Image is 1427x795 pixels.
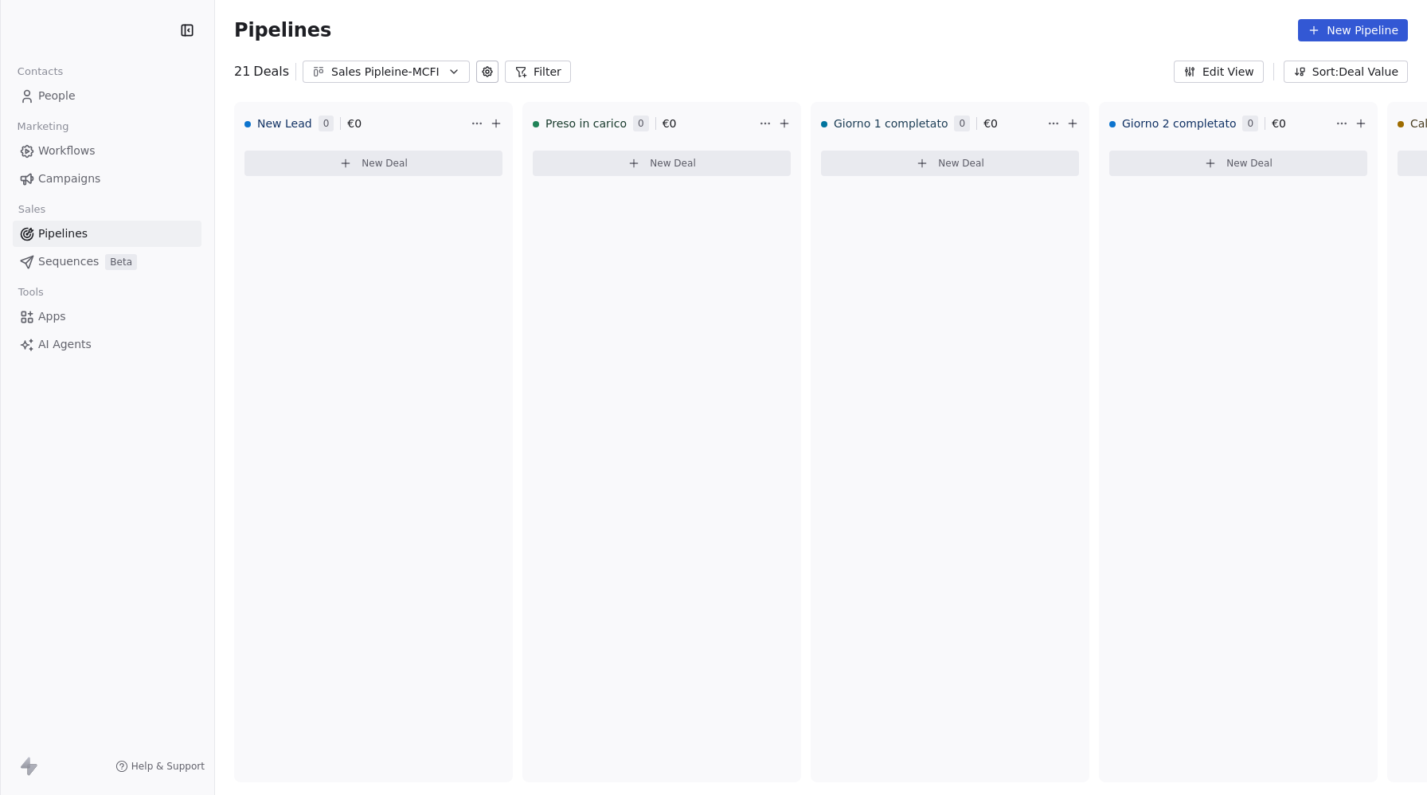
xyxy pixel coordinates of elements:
[10,115,76,139] span: Marketing
[13,221,201,247] a: Pipelines
[38,88,76,104] span: People
[1122,116,1236,131] span: Giorno 2 completato
[821,151,1079,176] button: New Deal
[13,304,201,330] a: Apps
[38,143,96,159] span: Workflows
[1226,157,1273,170] span: New Deal
[983,116,998,131] span: € 0
[505,61,571,83] button: Filter
[319,116,334,131] span: 0
[253,62,289,81] span: Deals
[1109,151,1367,176] button: New Deal
[1272,116,1286,131] span: € 0
[1109,103,1332,144] div: Giorno 2 completato0€0
[11,280,50,304] span: Tools
[105,254,137,270] span: Beta
[244,103,467,144] div: New Lead0€0
[663,116,677,131] span: € 0
[347,116,362,131] span: € 0
[1174,61,1264,83] button: Edit View
[234,19,331,41] span: Pipelines
[362,157,408,170] span: New Deal
[1298,19,1408,41] button: New Pipeline
[13,83,201,109] a: People
[1242,116,1258,131] span: 0
[234,62,289,81] div: 21
[244,151,502,176] button: New Deal
[11,198,53,221] span: Sales
[533,103,756,144] div: Preso in carico0€0
[38,225,88,242] span: Pipelines
[545,116,627,131] span: Preso in carico
[633,116,649,131] span: 0
[38,170,100,187] span: Campaigns
[38,253,99,270] span: Sequences
[257,116,312,131] span: New Lead
[938,157,984,170] span: New Deal
[533,151,791,176] button: New Deal
[331,64,441,80] div: Sales Pipleine-MCFI
[131,760,205,773] span: Help & Support
[13,331,201,358] a: AI Agents
[38,308,66,325] span: Apps
[38,336,92,353] span: AI Agents
[13,166,201,192] a: Campaigns
[834,116,948,131] span: Giorno 1 completato
[13,138,201,164] a: Workflows
[650,157,696,170] span: New Deal
[821,103,1044,144] div: Giorno 1 completato0€0
[1284,61,1408,83] button: Sort: Deal Value
[13,249,201,275] a: SequencesBeta
[10,60,70,84] span: Contacts
[954,116,970,131] span: 0
[115,760,205,773] a: Help & Support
